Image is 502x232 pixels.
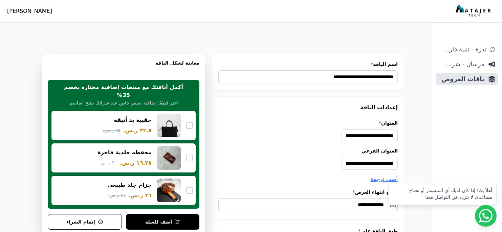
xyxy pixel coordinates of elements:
button: إتمام الشراء [48,214,122,230]
span: [PERSON_NAME] [7,7,52,15]
span: ندرة - تنبية قارب علي النفاذ [439,45,486,54]
span: ٣٢.٥ ر.س. [123,126,152,135]
span: ٢٦ ر.س. [128,191,152,200]
span: مرسال - شريط دعاية [439,60,484,69]
h3: إعدادات الباقة [218,103,398,112]
label: العنوان الفرعي [218,147,398,154]
img: حزام جلد طبيعي [157,179,181,202]
span: ٥٥ ر.س. [103,127,120,134]
button: أضف ترجمة [370,175,398,183]
img: حقيبة يد أنيقة [157,114,181,137]
div: أهلاً بك! إذا كان لديك أي استفسار أو تحتاج مساعدة، لا تتردد في التواصل معنا [393,187,492,201]
label: العنوان [218,120,398,126]
span: باقات العروض [439,74,484,84]
span: أضف ترجمة [370,176,398,182]
img: محفظة جلدية فاخرة [157,146,181,170]
button: [PERSON_NAME] [4,4,55,18]
h3: معاينة لشكل الباقه [48,60,199,74]
div: محفظة جلدية فاخرة [97,149,152,156]
span: ١٦.٢٥ ر.س. [120,159,152,167]
img: MatajerTech Logo [456,5,493,17]
label: تاريخ انتهاء العرض [218,189,398,195]
div: حزام جلد طبيعي [108,181,152,189]
div: حقيبة يد أنيقة [114,116,152,124]
span: ٤٥ ر.س. [108,192,126,199]
h2: أكمل أناقتك مع منتجات إضافية مختارة بخصم 35% [58,83,189,99]
span: ٣٠ ر.س. [100,159,117,166]
p: اختر قطعًا إضافية بسعر خاص عند شرائك منتج أساسي [69,99,179,107]
label: اسم الباقة [218,61,398,68]
button: أضف للسلة [126,214,199,230]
